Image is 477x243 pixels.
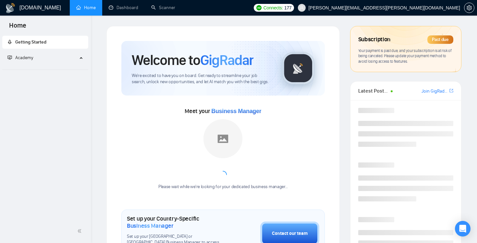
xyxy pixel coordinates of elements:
[185,108,261,115] span: Meet your
[7,55,12,60] span: fund-projection-screen
[211,108,261,114] span: Business Manager
[272,230,308,237] div: Contact our team
[7,40,12,44] span: rocket
[449,88,453,93] span: export
[2,36,88,49] li: Getting Started
[154,184,292,190] div: Please wait while we're looking for your dedicated business manager...
[200,51,253,69] span: GigRadar
[300,6,304,10] span: user
[464,3,474,13] button: setting
[263,4,283,11] span: Connects:
[219,171,227,179] span: loading
[127,222,173,229] span: Business Manager
[427,35,453,44] div: Past due
[256,5,262,10] img: upwork-logo.png
[109,5,138,10] a: dashboardDashboard
[282,52,314,84] img: gigradar-logo.png
[15,55,33,60] span: Academy
[151,5,175,10] a: searchScanner
[284,4,291,11] span: 177
[77,228,84,234] span: double-left
[4,21,31,34] span: Home
[358,87,389,95] span: Latest Posts from the GigRadar Community
[358,34,390,45] span: Subscription
[449,88,453,94] a: export
[7,55,33,60] span: Academy
[76,5,96,10] a: homeHome
[15,39,46,45] span: Getting Started
[464,5,474,10] a: setting
[422,88,448,95] a: Join GigRadar Slack Community
[203,119,242,158] img: placeholder.png
[127,215,228,229] h1: Set up your Country-Specific
[2,67,88,71] li: Academy Homepage
[358,48,452,64] span: Your payment is past due, and your subscription is at risk of being canceled. Please update your ...
[132,51,253,69] h1: Welcome to
[132,73,272,85] span: We're excited to have you on board. Get ready to streamline your job search, unlock new opportuni...
[5,3,16,13] img: logo
[455,221,471,237] div: Open Intercom Messenger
